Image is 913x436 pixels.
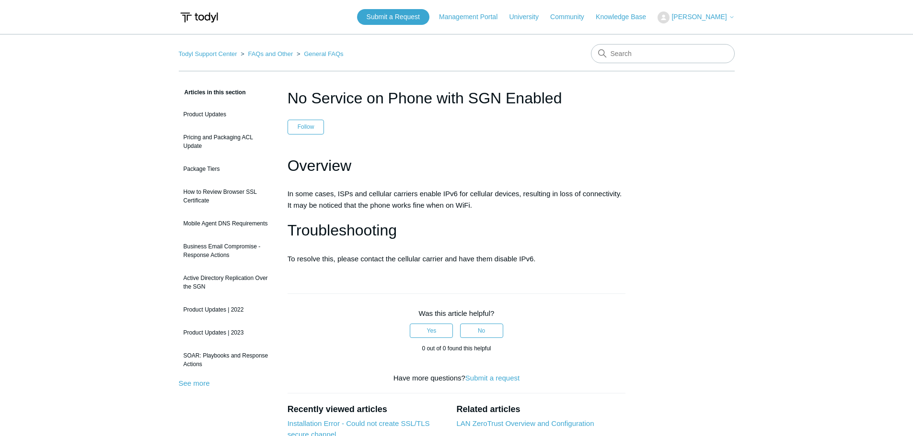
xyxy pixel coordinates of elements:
li: General FAQs [295,50,344,57]
li: FAQs and Other [239,50,295,57]
a: Active Directory Replication Over the SGN [179,269,273,296]
a: FAQs and Other [248,50,293,57]
span: [PERSON_NAME] [671,13,727,21]
span: Was this article helpful? [419,309,495,317]
a: Product Updates [179,105,273,123]
button: This article was helpful [410,324,453,338]
h1: No Service on Phone with SGN Enabled [288,87,626,110]
a: Knowledge Base [596,12,656,22]
h2: Related articles [456,403,625,416]
button: [PERSON_NAME] [658,11,734,23]
li: Todyl Support Center [179,50,239,57]
span: 0 out of 0 found this helpful [422,345,491,352]
a: University [509,12,548,22]
a: Package Tiers [179,160,273,178]
h1: Troubleshooting [288,218,626,243]
a: Submit a Request [357,9,429,25]
a: Pricing and Packaging ACL Update [179,128,273,155]
a: How to Review Browser SSL Certificate [179,183,273,210]
a: SOAR: Playbooks and Response Actions [179,347,273,373]
p: In some cases, ISPs and cellular carriers enable IPv6 for cellular devices, resulting in loss of ... [288,188,626,211]
p: To resolve this, please contact the cellular carrier and have them disable IPv6. [288,253,626,265]
a: Submit a request [465,374,520,382]
a: Management Portal [439,12,507,22]
h1: Overview [288,154,626,178]
span: Articles in this section [179,89,246,96]
div: Have more questions? [288,373,626,384]
a: Product Updates | 2023 [179,324,273,342]
button: This article was not helpful [460,324,503,338]
a: Product Updates | 2022 [179,301,273,319]
img: Todyl Support Center Help Center home page [179,9,220,26]
input: Search [591,44,735,63]
button: Follow Article [288,120,324,134]
a: General FAQs [304,50,343,57]
a: Business Email Compromise - Response Actions [179,237,273,264]
a: See more [179,379,210,387]
h2: Recently viewed articles [288,403,447,416]
a: Todyl Support Center [179,50,237,57]
a: Mobile Agent DNS Requirements [179,214,273,233]
a: Community [550,12,594,22]
a: LAN ZeroTrust Overview and Configuration [456,419,594,427]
